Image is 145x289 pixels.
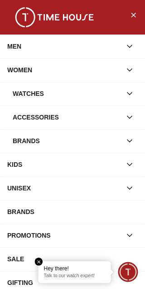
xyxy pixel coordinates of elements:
div: BRANDS [7,204,138,220]
div: PROMOTIONS [7,227,121,244]
div: SALE [7,251,138,267]
div: KIDS [7,156,121,173]
img: ... [9,7,100,27]
div: Brands [13,133,121,149]
div: WOMEN [7,62,121,78]
div: Chat Widget [118,262,138,282]
div: MEN [7,38,121,55]
div: Accessories [13,109,121,125]
em: Close tooltip [35,258,43,266]
div: Watches [13,85,121,102]
div: Hey there! [44,265,106,272]
button: Close Menu [126,7,140,22]
div: UNISEX [7,180,121,196]
p: Talk to our watch expert! [44,273,106,279]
